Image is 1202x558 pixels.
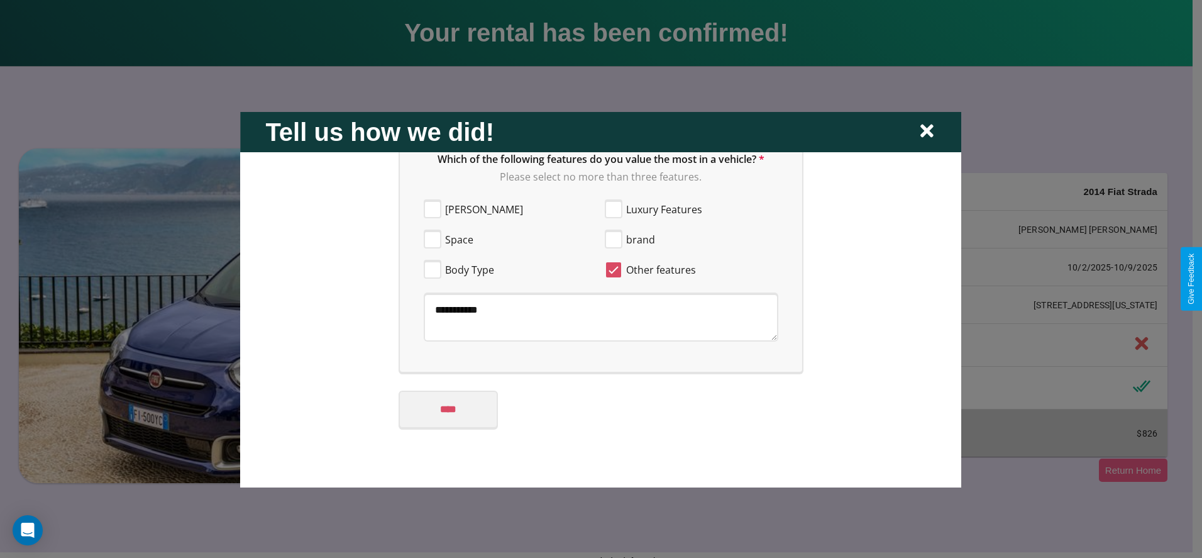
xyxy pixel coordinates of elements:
[626,201,702,216] span: Luxury Features
[438,152,756,165] span: Which of the following features do you value the most in a vehicle?
[445,232,473,247] span: Space
[1187,254,1196,304] div: Give Feedback
[500,169,702,183] span: Please select no more than three features.
[626,262,696,277] span: Other features
[445,262,494,277] span: Body Type
[265,118,494,146] h2: Tell us how we did!
[445,201,523,216] span: [PERSON_NAME]
[13,515,43,545] div: Open Intercom Messenger
[626,232,655,247] span: brand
